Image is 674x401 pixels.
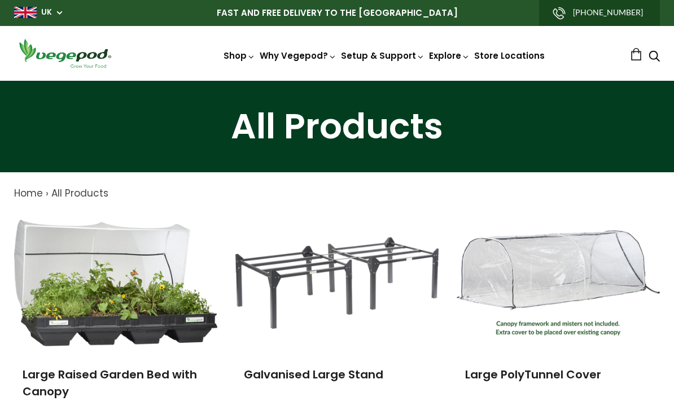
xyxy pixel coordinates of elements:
a: UK [41,7,52,18]
img: gb_large.png [14,7,37,18]
a: Galvanised Large Stand [244,367,383,382]
a: Store Locations [474,50,545,62]
a: Why Vegepod? [260,50,336,62]
nav: breadcrumbs [14,186,660,201]
span: › [46,186,49,200]
a: Large Raised Garden Bed with Canopy [23,367,197,399]
img: Galvanised Large Stand [235,237,439,329]
a: Large PolyTunnel Cover [465,367,601,382]
img: Large PolyTunnel Cover [457,230,660,335]
a: Shop [224,50,255,62]
h1: All Products [14,109,660,144]
a: Home [14,186,43,200]
img: Vegepod [14,37,116,69]
img: Large Raised Garden Bed with Canopy [14,220,217,347]
a: Setup & Support [341,50,424,62]
a: All Products [51,186,108,200]
a: Explore [429,50,470,62]
a: Search [649,51,660,63]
